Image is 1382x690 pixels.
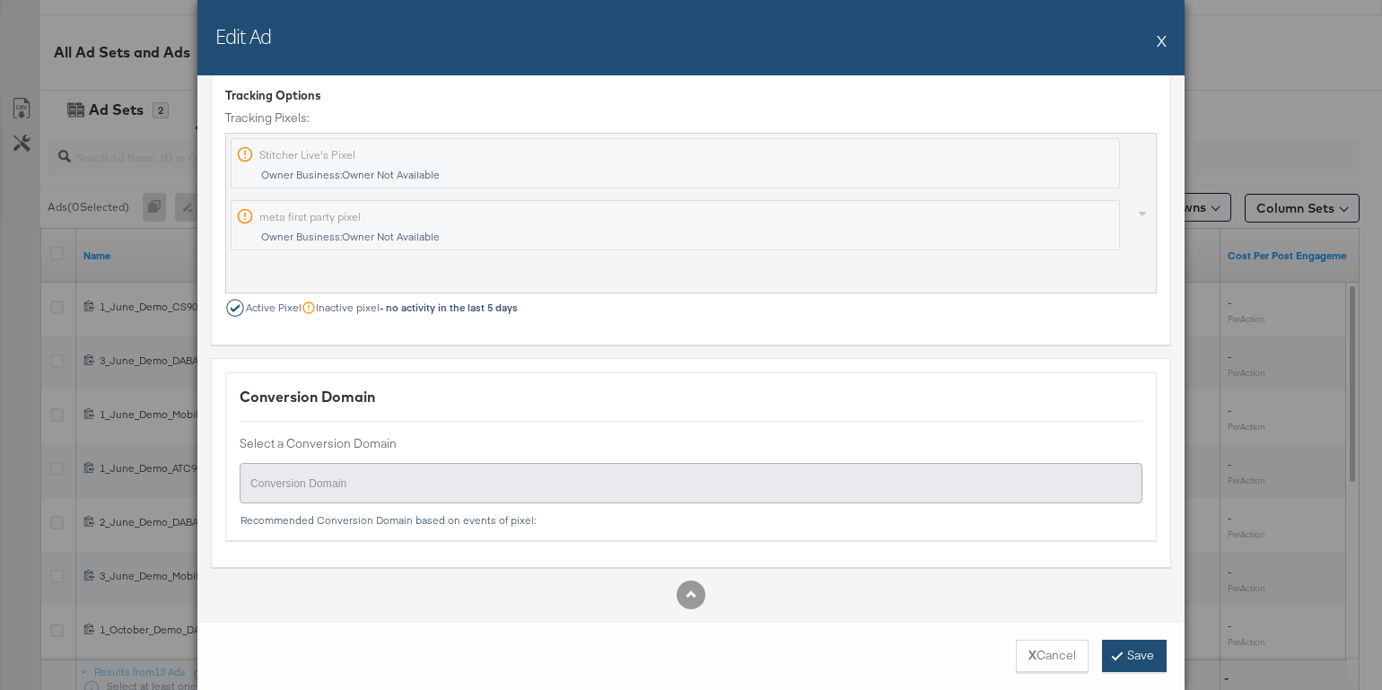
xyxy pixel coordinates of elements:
[1028,647,1036,664] strong: X
[240,514,1142,527] div: Recommended Conversion Domain based on events of pixel:
[215,22,271,49] h2: Edit Ad
[259,209,361,223] div: meta first party pixel
[260,169,819,181] div: Owner Business: Owner Not Available
[316,301,518,314] span: Inactive pixel
[259,147,355,162] div: Stitcher Live's Pixel
[1016,640,1089,672] button: XCancel
[1157,22,1167,58] button: X
[246,301,302,314] span: Active Pixel
[225,87,1157,104] div: Tracking Options
[240,387,1142,407] div: Conversion Domain
[260,231,819,243] div: Owner Business: Owner Not Available
[240,435,1142,452] label: Select a Conversion Domain
[380,301,518,314] strong: - no activity in the last 5 days
[225,109,1157,127] label: Tracking Pixels:
[1102,640,1167,672] button: Save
